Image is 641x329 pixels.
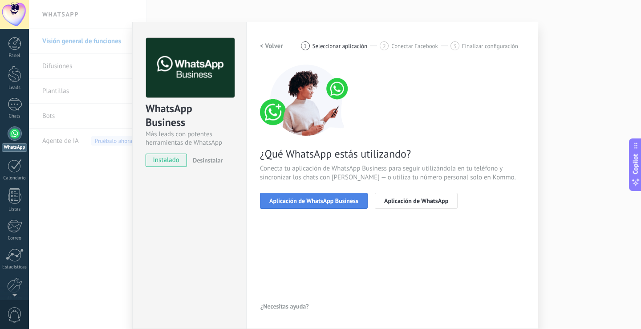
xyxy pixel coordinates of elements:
span: Finalizar configuración [462,43,518,49]
div: Panel [2,53,28,59]
div: WhatsApp Business [146,102,233,130]
button: Desinstalar [189,154,223,167]
button: Aplicación de WhatsApp Business [260,193,368,209]
span: Copilot [631,154,640,174]
div: Leads [2,85,28,91]
button: < Volver [260,38,283,54]
span: ¿Qué WhatsApp estás utilizando? [260,147,524,161]
span: Aplicación de WhatsApp Business [269,198,358,204]
img: logo_main.png [146,38,235,98]
span: Seleccionar aplicación [312,43,368,49]
span: Conecta tu aplicación de WhatsApp Business para seguir utilizándola en tu teléfono y sincronizar ... [260,164,524,182]
div: Calendario [2,175,28,181]
span: ¿Necesitas ayuda? [260,303,309,309]
div: Listas [2,207,28,212]
button: Aplicación de WhatsApp [375,193,458,209]
div: Chats [2,114,28,119]
span: Conectar Facebook [391,43,438,49]
span: 1 [304,42,307,50]
button: ¿Necesitas ayuda? [260,300,309,313]
div: Más leads con potentes herramientas de WhatsApp [146,130,233,147]
span: 3 [453,42,456,50]
span: 2 [383,42,386,50]
span: Desinstalar [193,156,223,164]
img: connect number [260,65,353,136]
span: Aplicación de WhatsApp [384,198,448,204]
span: instalado [146,154,187,167]
div: WhatsApp [2,143,27,152]
div: Correo [2,236,28,241]
div: Estadísticas [2,264,28,270]
h2: < Volver [260,42,283,50]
